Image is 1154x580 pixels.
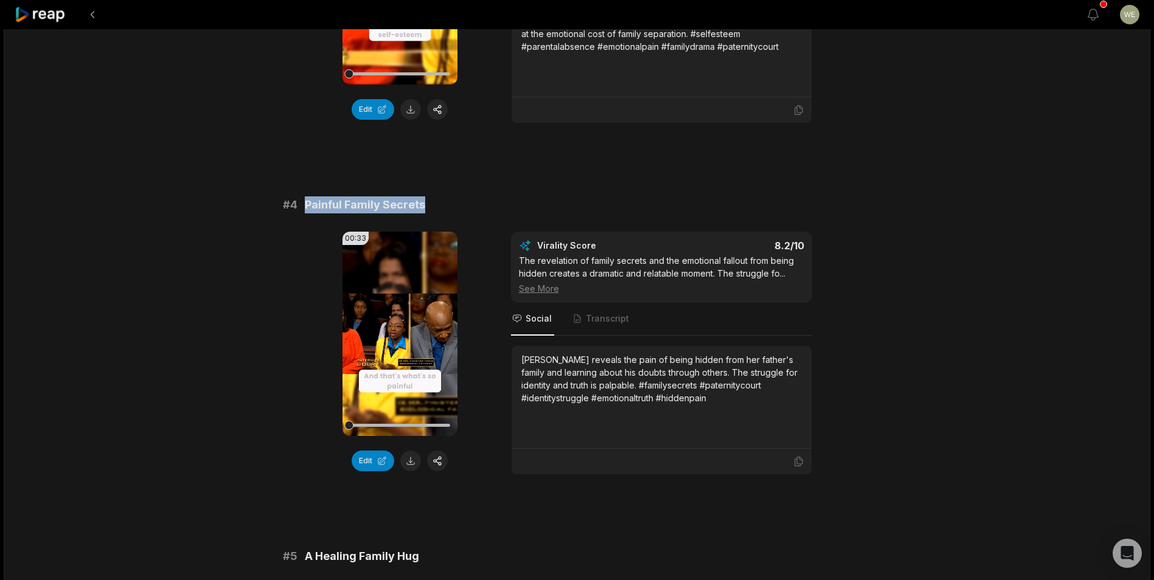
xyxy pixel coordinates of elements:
[342,232,457,436] video: Your browser does not support mp4 format.
[352,451,394,471] button: Edit
[521,353,802,404] div: [PERSON_NAME] reveals the pain of being hidden from her father's family and learning about his do...
[526,312,552,325] span: Social
[352,99,394,120] button: Edit
[586,312,629,325] span: Transcript
[283,196,297,213] span: # 4
[1113,539,1142,568] div: Open Intercom Messenger
[283,548,297,565] span: # 5
[305,548,419,565] span: A Healing Family Hug
[511,303,812,336] nav: Tabs
[537,240,668,252] div: Virality Score
[519,282,804,295] div: See More
[519,254,804,295] div: The revelation of family secrets and the emotional fallout from being hidden creates a dramatic a...
[673,240,804,252] div: 8.2 /10
[305,196,425,213] span: Painful Family Secrets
